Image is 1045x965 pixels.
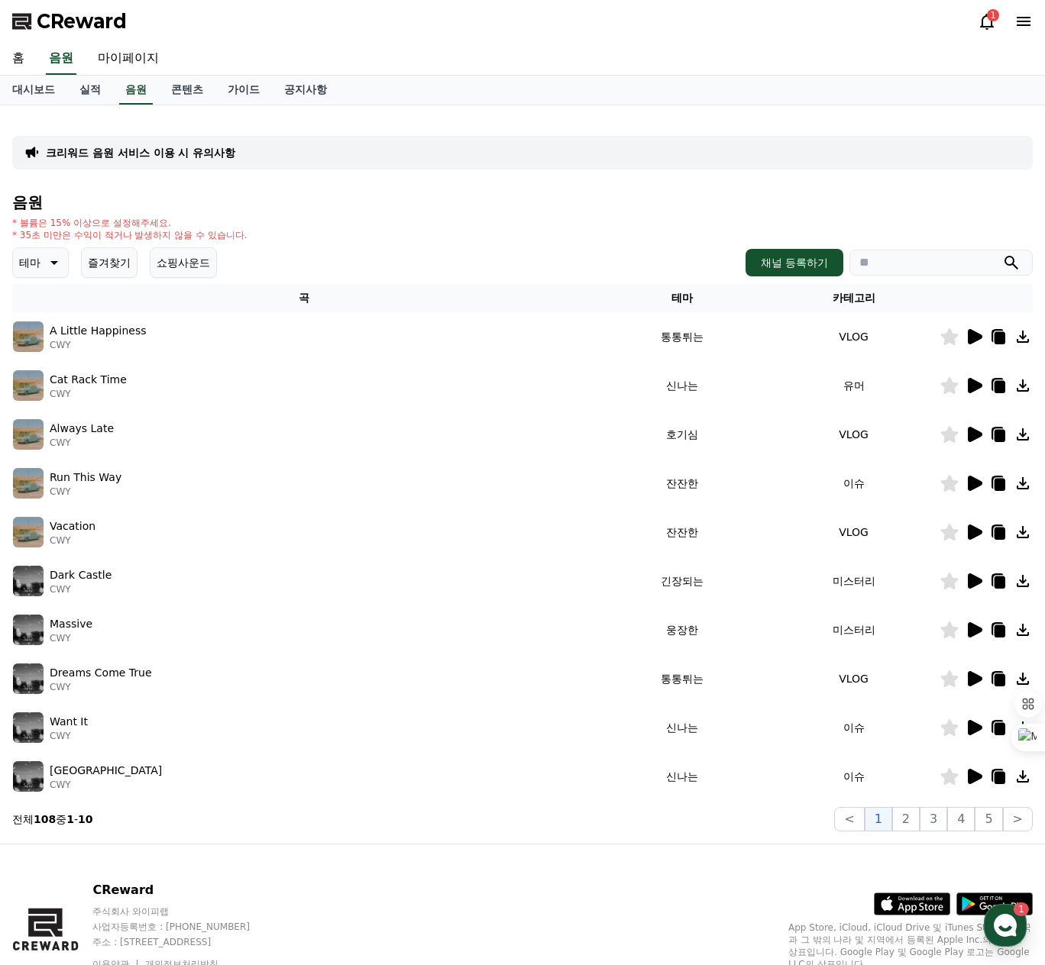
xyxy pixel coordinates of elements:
[48,507,57,519] span: 홈
[50,486,121,498] p: CWY
[1003,807,1033,831] button: >
[50,470,121,486] p: Run This Way
[596,654,768,703] td: 통통튀는
[12,284,596,312] th: 곡
[892,807,920,831] button: 2
[81,247,137,278] button: 즐겨찾기
[50,632,92,644] p: CWY
[596,361,768,410] td: 신나는
[768,654,940,703] td: VLOG
[67,76,113,105] a: 실적
[50,567,112,583] p: Dark Castle
[50,714,88,730] p: Want It
[50,583,112,595] p: CWY
[596,508,768,557] td: 잔잔한
[197,484,293,522] a: 설정
[50,421,114,437] p: Always Late
[768,605,940,654] td: 미스터리
[596,557,768,605] td: 긴장되는
[92,881,279,899] p: CReward
[159,76,215,105] a: 콘텐츠
[50,779,162,791] p: CWY
[50,681,152,693] p: CWY
[746,249,843,276] button: 채널 등록하기
[975,807,1002,831] button: 5
[13,663,44,694] img: music
[37,9,127,34] span: CReward
[596,284,768,312] th: 테마
[92,921,279,933] p: 사업자등록번호 : [PHONE_NUMBER]
[272,76,339,105] a: 공지사항
[140,508,158,520] span: 대화
[119,76,153,105] a: 음원
[865,807,892,831] button: 1
[768,752,940,801] td: 이슈
[66,813,74,825] strong: 1
[50,437,114,449] p: CWY
[947,807,975,831] button: 4
[768,703,940,752] td: 이슈
[13,370,44,401] img: music
[50,339,147,351] p: CWY
[12,812,93,827] p: 전체 중 -
[50,665,152,681] p: Dreams Come True
[5,484,101,522] a: 홈
[768,361,940,410] td: 유머
[19,252,40,273] p: 테마
[13,517,44,547] img: music
[987,9,999,21] div: 1
[101,484,197,522] a: 1대화
[12,247,69,278] button: 테마
[50,518,95,534] p: Vacation
[596,752,768,801] td: 신나는
[768,284,940,312] th: 카테고리
[13,761,44,792] img: music
[86,43,171,75] a: 마이페이지
[50,388,127,400] p: CWY
[92,905,279,918] p: 주식회사 와이피랩
[13,419,44,450] img: music
[834,807,864,831] button: <
[50,763,162,779] p: [GEOGRAPHIC_DATA]
[920,807,947,831] button: 3
[13,468,44,499] img: music
[13,615,44,645] img: music
[50,534,95,547] p: CWY
[768,508,940,557] td: VLOG
[768,410,940,459] td: VLOG
[596,605,768,654] td: 웅장한
[978,12,996,31] a: 1
[50,616,92,632] p: Massive
[12,229,247,241] p: * 35초 미만은 수익이 적거나 발생하지 않을 수 있습니다.
[768,312,940,361] td: VLOG
[46,145,235,160] a: 크리워드 음원 서비스 이용 시 유의사항
[768,557,940,605] td: 미스터리
[13,712,44,743] img: music
[50,323,147,339] p: A Little Happiness
[13,566,44,596] img: music
[150,247,217,278] button: 쇼핑사운드
[13,321,44,352] img: music
[92,936,279,948] p: 주소 : [STREET_ADDRESS]
[12,217,247,229] p: * 볼륨은 15% 이상으로 설정해주세요.
[50,372,127,388] p: Cat Rack Time
[46,43,76,75] a: 음원
[236,507,254,519] span: 설정
[596,312,768,361] td: 통통튀는
[155,483,160,495] span: 1
[50,730,88,742] p: CWY
[215,76,272,105] a: 가이드
[596,703,768,752] td: 신나는
[12,194,1033,211] h4: 음원
[768,459,940,508] td: 이슈
[12,9,127,34] a: CReward
[78,813,92,825] strong: 10
[596,459,768,508] td: 잔잔한
[34,813,56,825] strong: 108
[596,410,768,459] td: 호기심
